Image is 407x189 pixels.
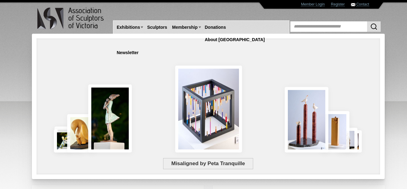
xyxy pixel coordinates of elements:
[321,111,349,152] img: Little Frog. Big Climb
[145,22,170,33] a: Sculptors
[202,22,228,33] a: Donations
[88,84,132,152] img: Connection
[356,2,369,7] a: Contact
[170,22,200,33] a: Membership
[114,22,142,33] a: Exhibitions
[175,66,242,152] img: Misaligned
[163,158,253,169] span: Misaligned by Peta Tranquille
[285,87,328,152] img: Rising Tides
[351,3,355,6] img: Contact ASV
[301,2,325,7] a: Member Login
[331,2,345,7] a: Register
[370,23,378,30] img: Search
[202,34,267,45] a: About [GEOGRAPHIC_DATA]
[37,6,105,31] img: logo.png
[114,47,141,58] a: Newsletter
